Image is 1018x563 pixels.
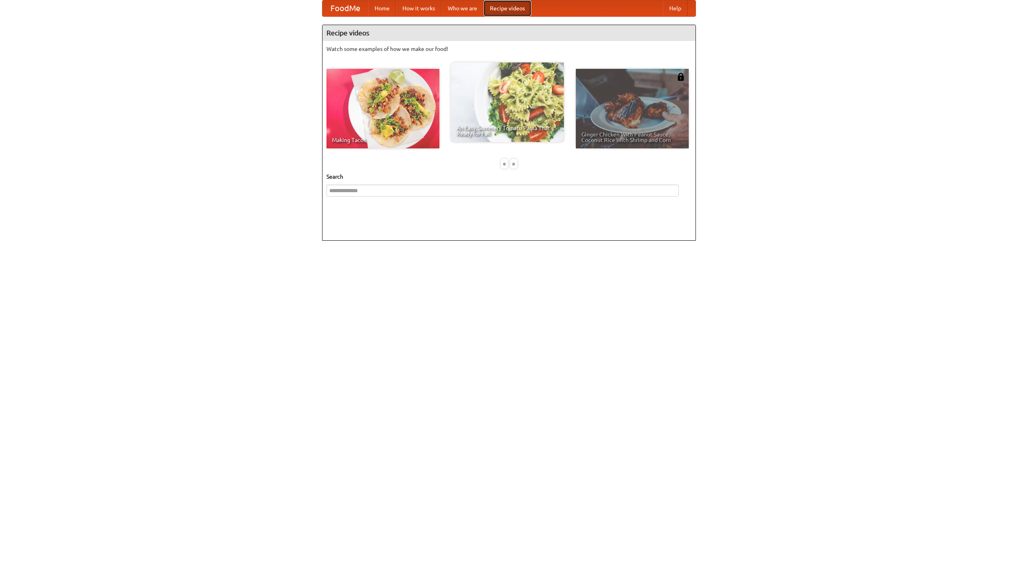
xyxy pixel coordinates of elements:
a: Recipe videos [484,0,531,16]
span: Making Tacos [332,137,434,143]
img: 483408.png [677,73,685,81]
div: « [501,159,508,169]
a: Home [368,0,396,16]
a: FoodMe [322,0,368,16]
a: Help [663,0,688,16]
h5: Search [326,173,692,181]
a: Who we are [441,0,484,16]
div: » [510,159,517,169]
a: An Easy, Summery Tomato Pasta That's Ready for Fall [451,62,564,142]
h4: Recipe videos [322,25,696,41]
a: Making Tacos [326,69,439,148]
p: Watch some examples of how we make our food! [326,45,692,53]
a: How it works [396,0,441,16]
span: An Easy, Summery Tomato Pasta That's Ready for Fall [457,125,558,136]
